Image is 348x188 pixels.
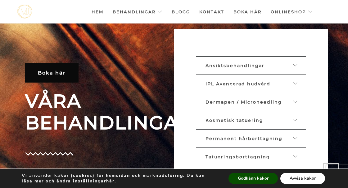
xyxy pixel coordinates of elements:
a: Tatueringsborttagning [196,147,306,166]
button: Godkänn kakor [228,173,278,184]
a: Hem [92,1,103,23]
a: Blogg [172,1,190,23]
span: Kosmetisk tatuering [206,117,263,123]
a: Kontakt [199,1,224,23]
a: IPL Avancerad hudvård [196,75,306,93]
img: mjstudio [17,5,32,19]
button: här [106,178,115,184]
button: Avvisa kakor [280,173,325,184]
span: Boka här [38,70,66,76]
a: mjstudio mjstudio mjstudio [17,5,32,19]
span: VÅRA [25,90,169,112]
span: Dermapen / Microneedling [206,99,282,105]
a: Behandlingar [113,1,162,23]
a: Boka här [25,63,79,83]
span: IPL Avancerad hudvård [206,81,270,87]
a: Permanent hårborttagning [196,129,306,148]
span: BEHANDLINGAR [25,112,169,134]
span: Tatueringsborttagning [206,154,270,160]
a: Boka här [233,1,261,23]
a: Kosmetisk tatuering [196,111,306,130]
p: Vi använder kakor (cookies) för hemsidan och marknadsföring. Du kan läsa mer och ändra inställnin... [22,173,217,184]
a: Dermapen / Microneedling [196,93,306,111]
img: Group-4-copy-8 [25,152,73,156]
a: Onlineshop [271,1,313,23]
span: Permanent hårborttagning [206,136,282,141]
a: Ansiktsbehandlingar [196,56,306,75]
span: Ansiktsbehandlingar [206,63,264,68]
